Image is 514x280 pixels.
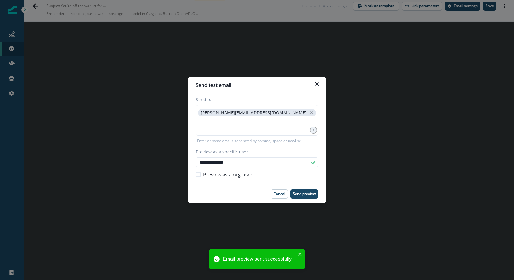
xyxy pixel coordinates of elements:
[310,127,317,134] div: 1
[293,192,316,196] p: Send preview
[312,79,322,89] button: Close
[298,252,302,257] button: close
[203,171,253,178] span: Preview as a org-user
[196,149,315,155] label: Preview as a specific user
[196,81,231,89] p: Send test email
[223,255,296,263] div: Email preview sent successfully
[308,110,315,116] button: close
[196,96,315,103] label: Send to
[271,189,288,199] button: Cancel
[196,138,302,144] p: Enter or paste emails separated by comma, space or newline
[290,189,318,199] button: Send preview
[274,192,285,196] p: Cancel
[201,110,307,115] p: [PERSON_NAME][EMAIL_ADDRESS][DOMAIN_NAME]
